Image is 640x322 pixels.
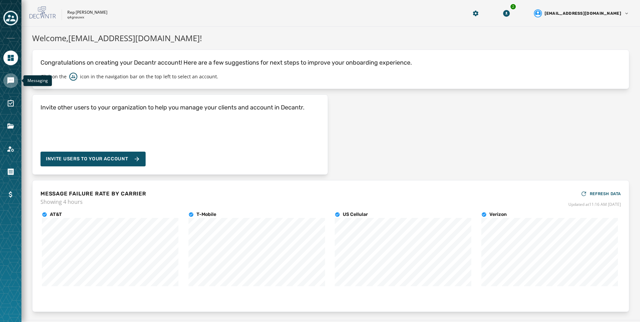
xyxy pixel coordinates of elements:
button: Toggle account select drawer [3,11,18,25]
a: Navigate to Billing [3,187,18,202]
a: Navigate to Orders [3,164,18,179]
h4: T-Mobile [196,211,216,218]
a: Navigate to Surveys [3,96,18,111]
a: Navigate to Files [3,119,18,134]
h4: AT&T [50,211,62,218]
button: Download Menu [500,7,512,19]
h4: Invite other users to your organization to help you manage your clients and account in Decantr. [41,103,305,112]
button: Manage global settings [470,7,482,19]
h4: MESSAGE FAILURE RATE BY CARRIER [41,190,146,198]
span: REFRESH DATA [590,191,621,196]
button: User settings [531,7,632,20]
button: REFRESH DATA [580,188,621,199]
p: Congratulations on creating your Decantr account! Here are a few suggestions for next steps to im... [41,58,621,67]
h4: US Cellular [343,211,368,218]
span: Invite Users to your account [46,156,128,162]
p: q4gnauwx [67,15,84,20]
span: [EMAIL_ADDRESS][DOMAIN_NAME] [545,11,621,16]
h1: Welcome, [EMAIL_ADDRESS][DOMAIN_NAME] ! [32,32,629,44]
span: Showing 4 hours [41,198,146,206]
button: Invite Users to your account [41,152,146,166]
a: Navigate to Account [3,142,18,156]
span: Updated at 11:16 AM [DATE] [568,202,621,207]
a: Navigate to Messaging [3,73,18,88]
p: icon in the navigation bar on the top left to select an account. [80,73,218,80]
div: 2 [510,3,516,10]
a: Navigate to Home [3,51,18,65]
div: Messaging [23,75,52,86]
h4: Verizon [489,211,507,218]
p: Rep [PERSON_NAME] [67,10,107,15]
p: Click on the [41,73,67,80]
